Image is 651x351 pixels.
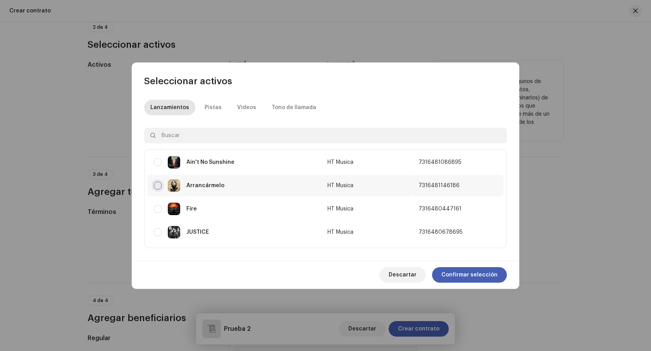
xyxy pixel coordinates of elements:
button: Descartar [379,267,426,283]
span: 7316480678695 [418,229,463,235]
div: Arrancármelo [186,183,224,188]
div: Pistas [205,100,222,115]
span: Descartar [389,267,417,283]
div: Lanzamientos [150,100,189,115]
img: ff812249-4d01-444e-8ebb-f05285f87039 [168,156,180,169]
div: Fire [186,206,197,212]
div: Ain't No Sunshine [186,160,234,165]
input: Buscar [144,128,507,143]
span: Confirmar selección [441,267,498,283]
span: HT Musica [327,206,353,212]
img: 15bcb317-c186-440a-9930-13e5dc6471c1 [168,226,180,238]
span: 7316481146186 [418,183,460,188]
div: Videos [237,100,256,115]
img: 765c6f74-bf23-4f84-b796-552c75500136 [168,203,180,215]
div: JUSTICE [186,229,209,235]
span: 7316480447161 [418,206,462,212]
span: HT Musica [327,229,353,235]
img: b06a0a28-0cda-44c0-afd7-d4f63bfa522b [168,179,180,192]
div: Tono de llamada [272,100,316,115]
span: HT Musica [327,183,353,188]
button: Confirmar selección [432,267,507,283]
span: HT Musica [327,160,353,165]
span: Seleccionar activos [144,75,232,87]
span: 7316481086895 [418,160,462,165]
